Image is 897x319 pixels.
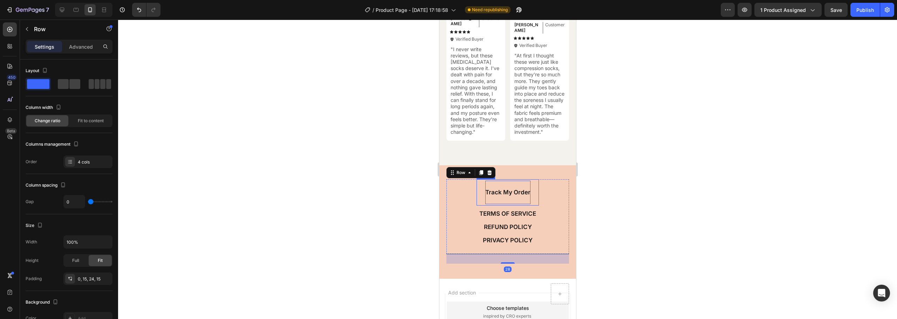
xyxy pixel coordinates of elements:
div: Height [26,257,39,264]
p: "I never write reviews, but these [MEDICAL_DATA] socks deserve it. I’ve dealt with pain for over ... [11,27,62,116]
div: Padding [26,276,42,282]
span: / [372,6,374,14]
p: Advanced [69,43,93,50]
button: Publish [850,3,880,17]
div: Rich Text Editor. Editing area: main [46,161,91,184]
p: Verified Buyer [16,17,44,22]
div: Layout [26,66,49,76]
div: Columns management [26,140,80,149]
p: Row [34,25,94,33]
div: Column spacing [26,181,67,190]
div: Width [26,239,37,245]
div: Size [26,221,44,230]
span: Need republishing [472,7,508,13]
span: inspired by CRO experts [44,293,92,300]
span: Fit [98,257,103,264]
div: Gap [26,199,34,205]
iframe: To enrich screen reader interactions, please activate Accessibility in Grammarly extension settings [439,20,576,319]
div: Choose templates [47,285,90,292]
div: Open Intercom Messenger [873,285,890,301]
span: Save [830,7,842,13]
p: PRIVACY POLICY [43,217,93,224]
span: Product Page - [DATE] 17:18:58 [376,6,448,14]
div: 0, 15, 24, 15 [78,276,111,282]
a: PRIVACY POLICY [37,215,100,226]
a: Rich Text Editor. Editing area: main [37,160,100,186]
div: Background [26,298,60,307]
button: 1 product assigned [754,3,822,17]
div: 28 [64,247,72,252]
div: Publish [856,6,874,14]
button: 7 [3,3,52,17]
p: REFUND POLICY [44,203,93,211]
div: Column width [26,103,63,112]
a: REFUND POLICY [37,202,100,213]
input: Auto [64,195,85,208]
p: Settings [35,43,54,50]
a: TERMS OF SERVICE [37,189,100,199]
span: 1 product assigned [760,6,806,14]
div: 450 [7,75,17,80]
div: Beta [5,128,17,134]
div: Order [26,159,37,165]
div: 4 cols [78,159,111,165]
div: Row [16,150,27,156]
div: Undo/Redo [132,3,160,17]
button: Save [824,3,848,17]
span: Change ratio [35,118,60,124]
span: Fit to content [78,118,104,124]
span: Add section [6,269,39,277]
span: Full [72,257,79,264]
input: Auto [64,236,112,248]
p: 7 [46,6,49,14]
p: TERMS OF SERVICE [40,190,97,198]
p: Track My Order [46,169,91,176]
